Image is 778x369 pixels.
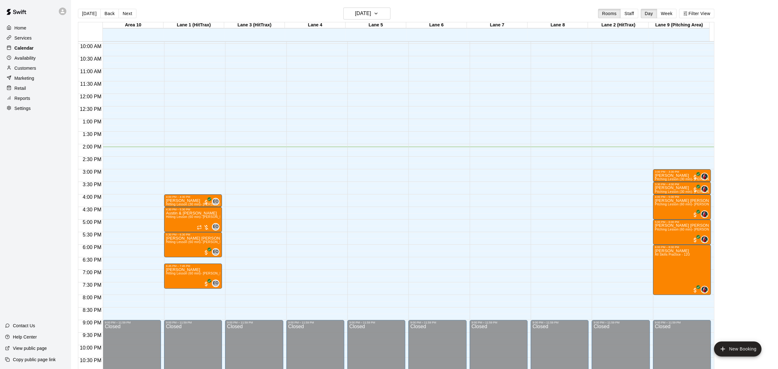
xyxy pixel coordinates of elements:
[5,73,66,83] a: Marketing
[166,272,230,275] span: Hitting Lesson (60 min)- [PERSON_NAME]
[166,240,230,244] span: Hitting Lesson (60 min)- [PERSON_NAME]
[5,53,66,63] a: Availability
[166,195,220,198] div: 4:00 PM – 4:30 PM
[692,237,698,243] span: All customers have paid
[655,228,721,231] span: Pitching Lesson (60 min)- [PERSON_NAME]
[163,22,224,28] div: Lane 1 (HitTrax)
[79,69,103,74] span: 11:00 AM
[653,182,711,194] div: 3:30 PM – 4:00 PM: Pitching Lesson (30 min)- Kyle Bunn
[166,264,220,268] div: 6:45 PM – 7:45 PM
[714,341,761,356] button: add
[81,307,103,313] span: 8:30 PM
[166,203,230,206] span: Hitting Lesson (30 min)- [PERSON_NAME]
[703,210,708,218] span: Kyle Bunn
[14,55,36,61] p: Availability
[79,44,103,49] span: 10:00 AM
[212,198,219,205] div: Eric Opelski
[406,22,467,28] div: Lane 6
[655,220,709,224] div: 5:00 PM – 6:00 PM
[78,9,101,18] button: [DATE]
[692,212,698,218] span: All customers have paid
[166,208,220,211] div: 4:30 PM – 5:30 PM
[655,183,709,186] div: 3:30 PM – 4:00 PM
[81,182,103,187] span: 3:30 PM
[532,321,587,324] div: 9:00 PM – 11:59 PM
[166,233,220,236] div: 5:30 PM – 6:30 PM
[655,253,690,256] span: All Skills Practice - 12U
[701,211,708,217] img: Kyle Bunn
[212,223,219,231] div: Eric Opelski
[5,104,66,113] a: Settings
[5,43,66,53] a: Calendar
[692,174,698,180] span: All customers have paid
[14,85,26,91] p: Retail
[653,194,711,220] div: 4:00 PM – 5:00 PM: Pitching Lesson (60 min)- Kyle Bunn
[701,286,708,293] div: Kyle Bunn
[81,320,103,325] span: 9:00 PM
[213,198,218,205] span: EO
[5,84,66,93] a: Retail
[701,173,708,180] img: Kyle Bunn
[701,173,708,180] div: Kyle Bunn
[81,119,103,124] span: 1:00 PM
[164,232,222,257] div: 5:30 PM – 6:30 PM: Knox Capp
[648,22,709,28] div: Lane 9 (Pitching Area)
[14,65,36,71] p: Customers
[78,358,103,363] span: 10:30 PM
[81,295,103,300] span: 8:00 PM
[5,94,66,103] a: Reports
[692,287,698,293] span: All customers have paid
[703,185,708,193] span: Kyle Bunn
[5,33,66,43] div: Services
[14,25,26,31] p: Home
[620,9,638,18] button: Staff
[79,81,103,87] span: 11:30 AM
[81,220,103,225] span: 5:00 PM
[13,334,37,340] p: Help Center
[203,249,209,256] span: All customers have paid
[214,279,219,287] span: Eric Opelski
[701,236,708,243] div: Kyle Bunn
[527,22,588,28] div: Lane 8
[224,22,285,28] div: Lane 3 (HitTrax)
[81,169,103,175] span: 3:00 PM
[598,9,621,18] button: Rooms
[349,321,403,324] div: 9:00 PM – 11:59 PM
[343,8,390,19] button: [DATE]
[81,144,103,149] span: 2:00 PM
[13,323,35,329] p: Contact Us
[285,22,345,28] div: Lane 4
[410,321,464,324] div: 9:00 PM – 11:59 PM
[701,186,708,192] img: Kyle Bunn
[203,281,209,287] span: All customers have paid
[81,157,103,162] span: 2:30 PM
[213,224,218,230] span: EO
[103,22,163,28] div: Area 10
[655,321,709,324] div: 9:00 PM – 11:59 PM
[679,9,714,18] button: Filter View
[703,173,708,180] span: Kyle Bunn
[81,282,103,288] span: 7:30 PM
[78,106,103,112] span: 12:30 PM
[14,75,34,81] p: Marketing
[701,185,708,193] div: Kyle Bunn
[164,194,222,207] div: 4:00 PM – 4:30 PM: Sawyer Lloyd
[214,198,219,205] span: Eric Opelski
[105,321,159,324] div: 9:00 PM – 11:59 PM
[78,94,103,99] span: 12:00 PM
[81,207,103,212] span: 4:30 PM
[212,279,219,287] div: Eric Opelski
[355,9,371,18] h6: [DATE]
[14,95,30,101] p: Reports
[81,232,103,237] span: 5:30 PM
[78,345,103,350] span: 10:00 PM
[166,215,230,219] span: Hitting Lesson (60 min)- [PERSON_NAME]
[701,210,708,218] div: Kyle Bunn
[655,170,709,173] div: 3:00 PM – 3:30 PM
[5,23,66,33] a: Home
[79,56,103,62] span: 10:30 AM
